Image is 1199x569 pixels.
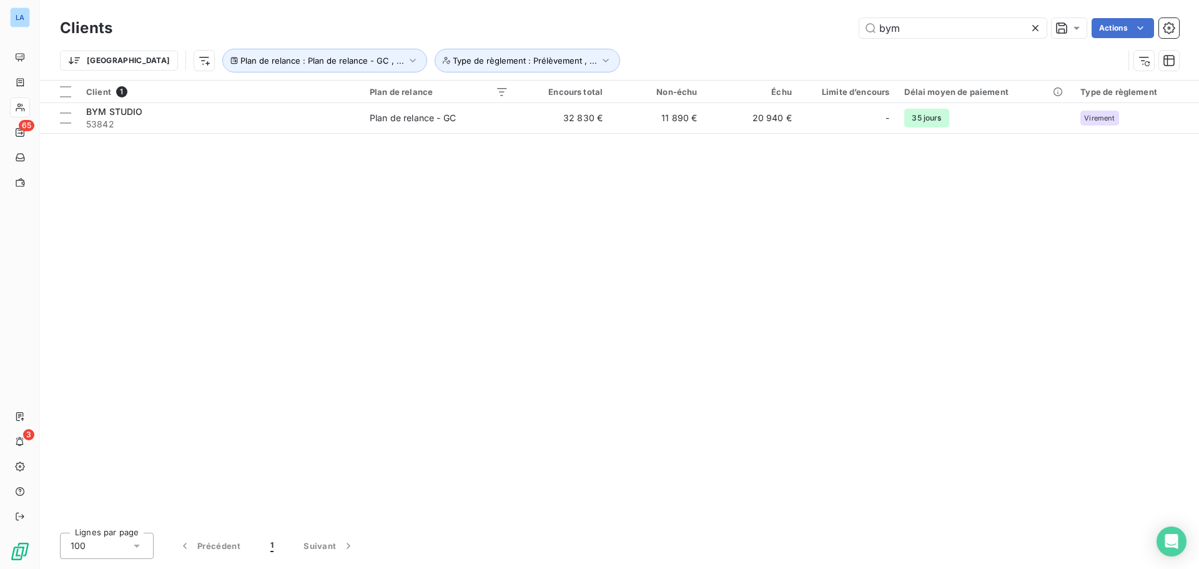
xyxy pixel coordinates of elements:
[516,103,610,133] td: 32 830 €
[904,87,1065,97] div: Délai moyen de paiement
[60,17,112,39] h3: Clients
[370,87,508,97] div: Plan de relance
[19,120,34,131] span: 65
[523,87,603,97] div: Encours total
[618,87,697,97] div: Non-échu
[904,109,949,127] span: 35 jours
[886,112,889,124] span: -
[270,540,274,552] span: 1
[255,533,289,559] button: 1
[86,106,143,117] span: BYM STUDIO
[807,87,890,97] div: Limite d’encours
[71,540,86,552] span: 100
[86,118,355,131] span: 53842
[10,542,30,562] img: Logo LeanPay
[86,87,111,97] span: Client
[1092,18,1154,38] button: Actions
[610,103,704,133] td: 11 890 €
[705,103,799,133] td: 20 940 €
[222,49,427,72] button: Plan de relance : Plan de relance - GC , ...
[713,87,792,97] div: Échu
[435,49,620,72] button: Type de règlement : Prélèvement , ...
[164,533,255,559] button: Précédent
[240,56,404,66] span: Plan de relance : Plan de relance - GC , ...
[60,51,178,71] button: [GEOGRAPHIC_DATA]
[859,18,1047,38] input: Rechercher
[453,56,597,66] span: Type de règlement : Prélèvement , ...
[116,86,127,97] span: 1
[1157,527,1187,557] div: Open Intercom Messenger
[370,112,456,124] div: Plan de relance - GC
[10,7,30,27] div: LA
[1084,114,1115,122] span: Virement
[289,533,370,559] button: Suivant
[23,429,34,440] span: 3
[1080,87,1192,97] div: Type de règlement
